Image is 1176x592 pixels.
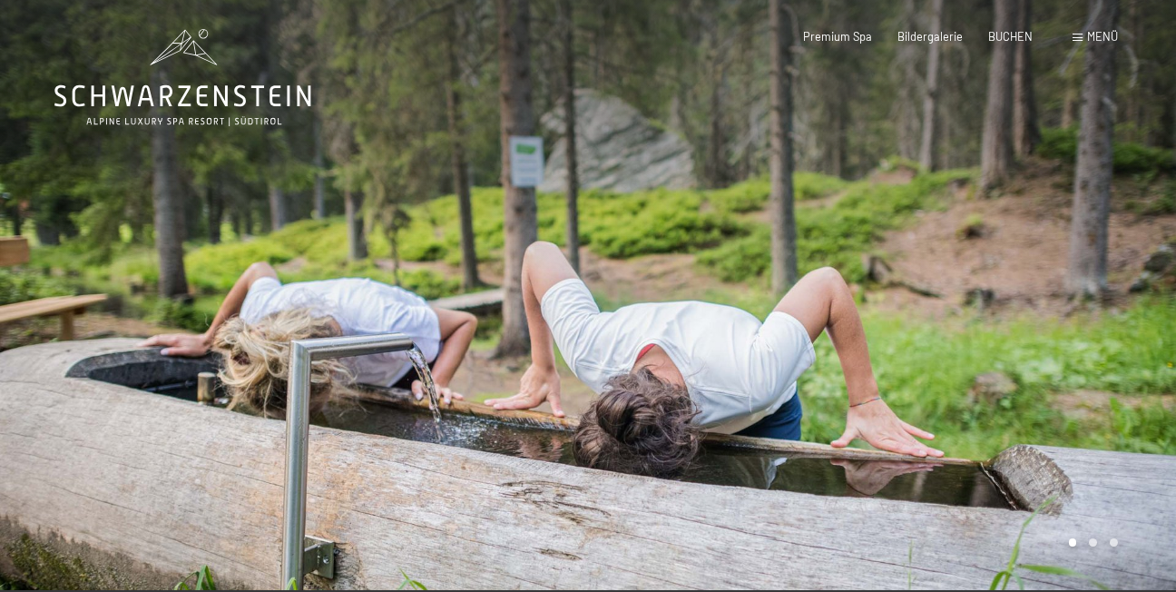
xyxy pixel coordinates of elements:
[897,29,963,44] a: Bildergalerie
[1087,29,1118,44] span: Menü
[803,29,872,44] a: Premium Spa
[1069,538,1077,547] div: Carousel Page 1 (Current Slide)
[1063,538,1118,547] div: Carousel Pagination
[1089,538,1097,547] div: Carousel Page 2
[1110,538,1118,547] div: Carousel Page 3
[988,29,1033,44] a: BUCHEN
